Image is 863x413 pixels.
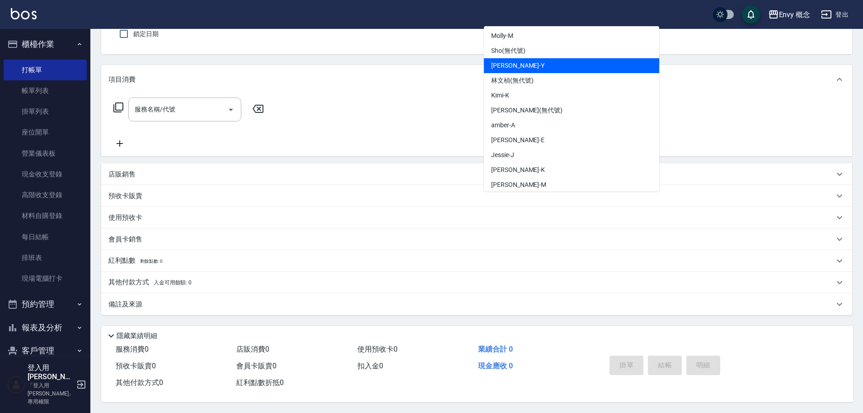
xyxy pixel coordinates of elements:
a: 帳單列表 [4,80,87,101]
button: 客戶管理 [4,339,87,362]
span: 紅利點數折抵 0 [236,378,284,387]
span: Kimi -K [491,91,509,100]
img: Logo [11,8,37,19]
a: 排班表 [4,247,87,268]
button: 櫃檯作業 [4,32,87,56]
p: 店販銷售 [108,170,136,179]
span: 其他付款方式 0 [116,378,163,387]
img: Person [7,376,25,394]
a: 每日結帳 [4,227,87,247]
button: 報表及分析 [4,316,87,339]
span: 服務消費 0 [116,345,149,353]
div: 其他付款方式入金可用餘額: 0 [101,272,852,293]
span: 會員卡販賣 0 [236,362,277,370]
span: amber -A [491,121,515,130]
h5: 登入用[PERSON_NAME] [28,363,74,381]
p: 項目消費 [108,75,136,84]
a: 高階收支登錄 [4,185,87,205]
a: 材料自購登錄 [4,205,87,226]
p: 隱藏業績明細 [117,331,157,341]
span: 剩餘點數: 0 [140,259,163,264]
span: Molly -M [491,31,513,41]
p: 備註及來源 [108,300,142,309]
button: save [742,5,760,23]
button: 登出 [817,6,852,23]
p: 其他付款方式 [108,278,192,288]
div: 備註及來源 [101,293,852,315]
div: Envy 概念 [779,9,811,20]
a: 現金收支登錄 [4,164,87,185]
p: 預收卡販賣 [108,191,142,201]
span: 預收卡販賣 0 [116,362,156,370]
span: 扣入金 0 [357,362,383,370]
p: 會員卡銷售 [108,235,142,244]
p: 紅利點數 [108,256,162,266]
a: 現場電腦打卡 [4,268,87,289]
span: Sho (無代號) [491,46,525,56]
button: Envy 概念 [765,5,814,24]
button: 預約管理 [4,292,87,316]
span: 使用預收卡 0 [357,345,398,353]
span: [PERSON_NAME] (無代號) [491,106,563,115]
span: 店販消費 0 [236,345,269,353]
a: 打帳單 [4,60,87,80]
a: 營業儀表板 [4,143,87,164]
p: 使用預收卡 [108,213,142,223]
span: [PERSON_NAME] -E [491,135,544,145]
div: 紅利點數剩餘點數: 0 [101,250,852,272]
a: 掛單列表 [4,101,87,122]
span: [PERSON_NAME] -Y [491,61,544,70]
div: 會員卡銷售 [101,228,852,250]
span: [PERSON_NAME] -M [491,180,546,190]
div: 使用預收卡 [101,207,852,228]
button: Open [224,102,238,117]
div: 預收卡販賣 [101,185,852,207]
div: 店販銷售 [101,163,852,185]
span: 業績合計 0 [478,345,513,353]
a: 座位開單 [4,122,87,143]
p: 「登入用[PERSON_NAME]」專用權限 [28,381,74,406]
span: 林文楨 (無代號) [491,76,534,85]
div: 項目消費 [101,65,852,94]
span: Jessie -J [491,150,514,160]
span: [PERSON_NAME] -K [491,165,545,175]
span: 現金應收 0 [478,362,513,370]
span: 鎖定日期 [133,29,159,39]
span: 入金可用餘額: 0 [154,279,192,286]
